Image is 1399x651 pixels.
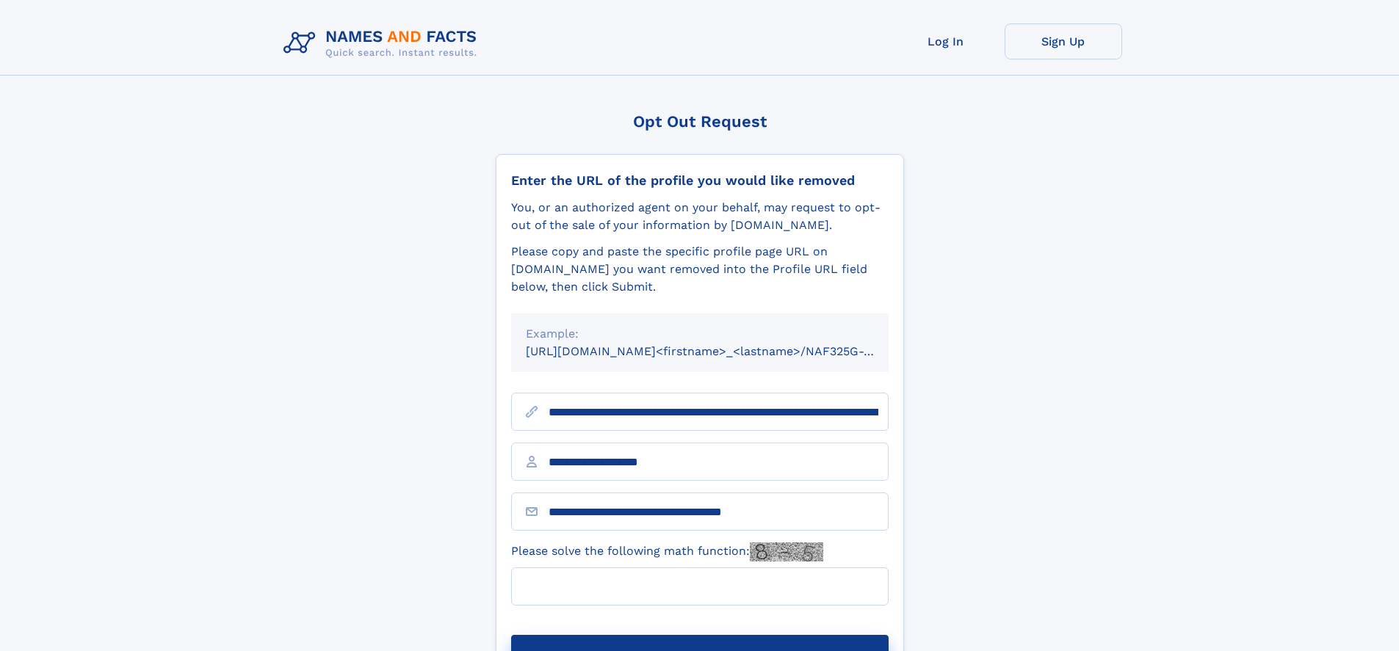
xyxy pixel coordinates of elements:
[887,23,1005,59] a: Log In
[526,344,917,358] small: [URL][DOMAIN_NAME]<firstname>_<lastname>/NAF325G-xxxxxxxx
[511,172,889,189] div: Enter the URL of the profile you would like removed
[496,112,904,131] div: Opt Out Request
[278,23,489,63] img: Logo Names and Facts
[511,199,889,234] div: You, or an authorized agent on your behalf, may request to opt-out of the sale of your informatio...
[526,325,874,343] div: Example:
[511,243,889,296] div: Please copy and paste the specific profile page URL on [DOMAIN_NAME] you want removed into the Pr...
[511,542,823,561] label: Please solve the following math function:
[1005,23,1122,59] a: Sign Up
